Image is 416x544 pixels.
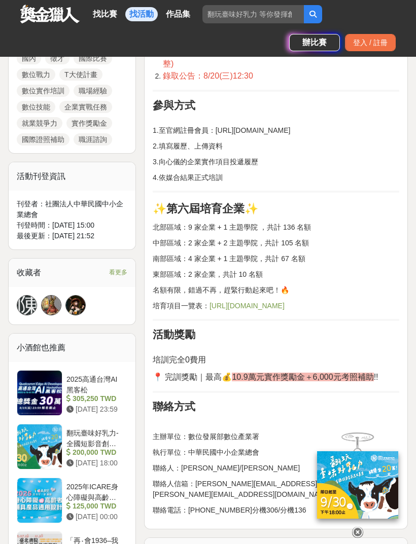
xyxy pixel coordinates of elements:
a: 翻玩臺味好乳力-全國短影音創意大募集 200,000 TWD [DATE] 18:00 [17,424,127,469]
span: 培育項目一覽表： [153,302,210,310]
a: 就業競爭力 [17,117,62,129]
div: 2025年ICARE身心障礙與高齡者輔具產品通用設計競賽 [66,482,123,501]
strong: ✨第六屆培育企業✨ [153,202,258,215]
a: 2025年ICARE身心障礙與高齡者輔具產品通用設計競賽 125,000 TWD [DATE] 00:00 [17,478,127,523]
a: 國際比賽 [74,52,112,64]
div: 小酒館也推薦 [9,334,135,362]
div: [DATE] 00:00 [66,512,123,522]
span: 中部區域：2 家企業 + 2 主題學院，共計 105 名額 [153,239,309,247]
a: 2025高通台灣AI黑客松 305,250 TWD [DATE] 23:59 [17,370,127,416]
span: 📍 完訓獎勵｜最高💰 [153,373,232,381]
img: Avatar [66,296,85,315]
a: 找活動 [125,7,158,21]
div: 登入 / 註冊 [345,34,396,51]
p: 主辦單位：數位發展部數位產業署 [153,431,399,442]
a: 徵才 [45,52,70,64]
a: 數位戰力 [17,68,55,81]
span: 10.9萬元實作獎勵金＋6,000元考照補助 [232,373,373,381]
div: [DATE] 18:00 [66,458,123,468]
a: 作品集 [162,7,194,21]
a: 國際證照補助 [17,133,70,146]
p: 聯絡電話：[PHONE_NUMBER]分機306/分機136 [153,505,399,516]
a: Avatar [41,295,61,315]
span: !! [374,373,378,381]
a: Avatar [65,295,86,315]
span: 南部區域：4 家企業 + 1 主題學院，共計 67 名額 [153,255,305,263]
span: 看更多 [109,267,127,278]
div: 刊登者： 社團法人中華民國中小企業總會 [17,199,127,220]
a: 國內 [17,52,41,64]
span: 名額有限，錯過不再，趕緊行動起來吧！🔥 [153,286,289,294]
img: Avatar [42,296,61,315]
a: 辦比賽 [289,34,340,51]
p: 1.至官網註冊會員：[URL][DOMAIN_NAME] [153,115,399,136]
p: 3.向心儀的企業實作項目投遞履歷 [153,157,399,167]
span: 東部區域：2 家企業，共計 10 名額 [153,270,263,278]
span: 北部區域：9 家企業 + 1 主題學院 ，共計 136 名額 [153,223,311,231]
span: 錄取公告：8/20(三)12:30 [163,71,253,80]
a: T大使計畫 [59,68,102,81]
span: 收藏者 [17,268,41,277]
img: c171a689-fb2c-43c6-a33c-e56b1f4b2190.jpg [317,451,398,519]
p: 執行單位：中華民國中小企業總會 [153,447,399,458]
a: 數位技能 [17,101,55,113]
span: 培訓項目申請：即日起 - 8/19(二)中午11:59 (截止後志願序無法調整) [163,47,395,68]
p: 聯絡人：[PERSON_NAME]/[PERSON_NAME] [153,463,399,474]
strong: 參與方式 [153,99,195,111]
div: 活動刊登資訊 [9,162,135,191]
div: 125,000 TWD [66,501,123,512]
a: 職涯諮詢 [74,133,112,146]
p: 聯絡人信箱：[PERSON_NAME][EMAIL_ADDRESS][URL][DOMAIN_NAME][PERSON_NAME][EMAIL_ADDRESS][DOMAIN_NAME] [153,479,399,500]
a: 職場經驗 [74,85,112,97]
input: 翻玩臺味好乳力 等你發揮創意！ [202,5,304,23]
div: 305,250 TWD [66,393,123,404]
div: 刊登時間： [DATE] 15:00 [17,220,127,231]
strong: 活動獎勵 [153,329,195,340]
strong: 聯絡方式 [153,401,195,412]
a: 找比賽 [89,7,121,21]
a: 企業實戰任務 [59,101,112,113]
a: [URL][DOMAIN_NAME] [210,302,285,310]
a: 數位實作培訓 [17,85,70,97]
a: 實作獎勵金 [66,117,112,129]
div: 翻玩臺味好乳力-全國短影音創意大募集 [66,428,123,447]
p: 4.依媒合結果正式培訓 [153,172,399,183]
p: 2.填寫履歷、上傳資料 [153,141,399,152]
span: 培訓完全0費用 [153,355,206,364]
a: 陳 [17,295,37,315]
div: 最後更新： [DATE] 21:52 [17,231,127,241]
div: 2025高通台灣AI黑客松 [66,374,123,393]
div: [DATE] 23:59 [66,404,123,415]
div: 200,000 TWD [66,447,123,458]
